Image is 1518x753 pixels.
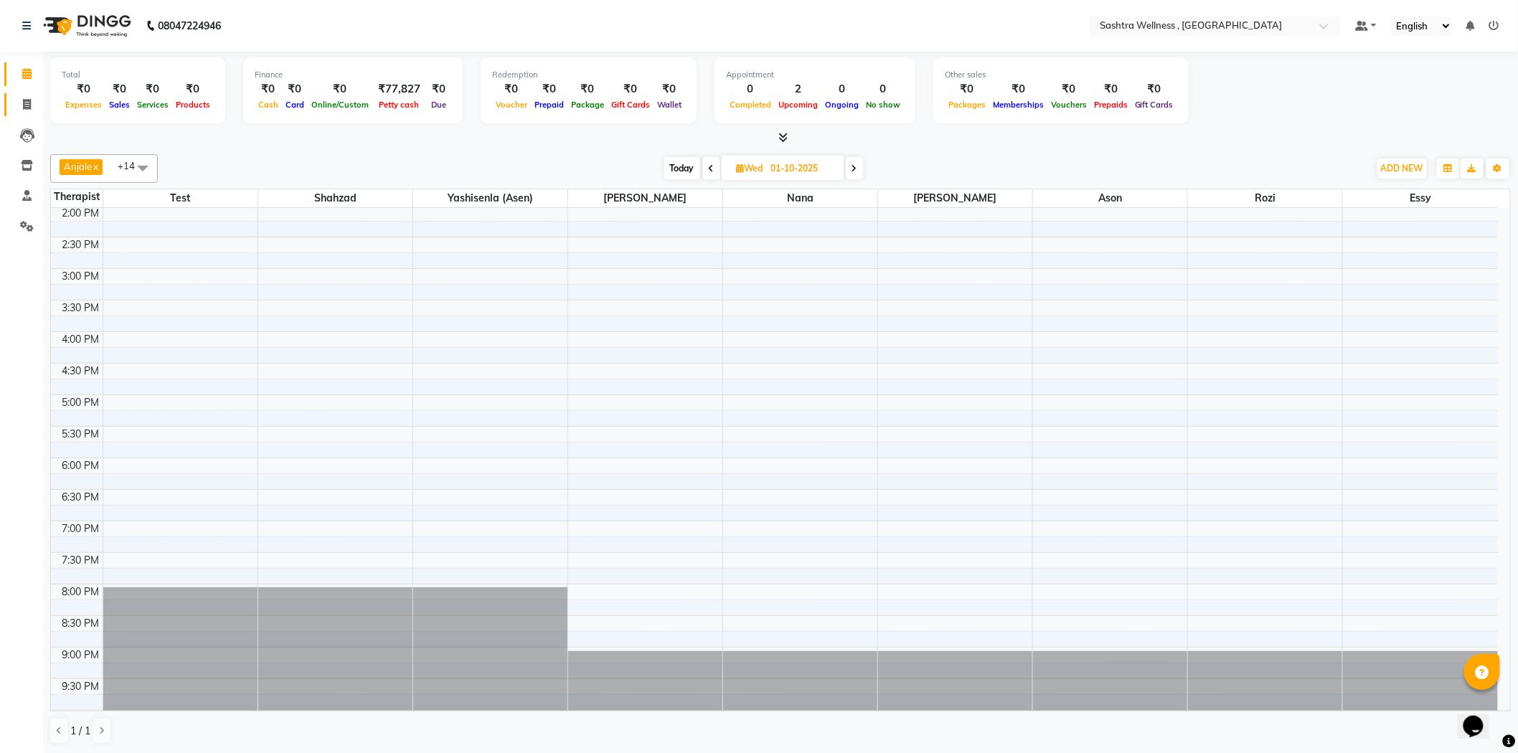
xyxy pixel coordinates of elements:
[60,332,103,347] div: 4:00 PM
[376,100,423,110] span: Petty cash
[62,81,105,98] div: ₹0
[413,189,567,207] span: Yashisenla (Asen)
[282,81,308,98] div: ₹0
[775,81,821,98] div: 2
[1131,100,1177,110] span: Gift Cards
[60,521,103,536] div: 7:00 PM
[255,69,451,81] div: Finance
[51,189,103,204] div: Therapist
[60,395,103,410] div: 5:00 PM
[1458,696,1504,739] iframe: chat widget
[878,189,1032,207] span: [PERSON_NAME]
[989,81,1047,98] div: ₹0
[767,158,839,179] input: 2025-10-01
[426,81,451,98] div: ₹0
[60,300,103,316] div: 3:30 PM
[654,81,685,98] div: ₹0
[1033,189,1187,207] span: Ason
[62,100,105,110] span: Expenses
[64,161,92,172] span: Anjale
[723,189,877,207] span: Nana
[567,81,608,98] div: ₹0
[1090,100,1131,110] span: Prepaids
[60,679,103,694] div: 9:30 PM
[60,584,103,600] div: 8:00 PM
[158,6,221,46] b: 08047224946
[255,81,282,98] div: ₹0
[726,81,775,98] div: 0
[989,100,1047,110] span: Memberships
[821,100,862,110] span: Ongoing
[60,364,103,379] div: 4:30 PM
[255,100,282,110] span: Cash
[1047,100,1090,110] span: Vouchers
[531,100,567,110] span: Prepaid
[282,100,308,110] span: Card
[60,490,103,505] div: 6:30 PM
[258,189,412,207] span: Shahzad
[945,100,989,110] span: Packages
[726,100,775,110] span: Completed
[172,100,214,110] span: Products
[608,100,654,110] span: Gift Cards
[60,206,103,221] div: 2:00 PM
[945,81,989,98] div: ₹0
[862,81,904,98] div: 0
[1377,158,1427,179] button: ADD NEW
[62,69,214,81] div: Total
[492,81,531,98] div: ₹0
[428,100,450,110] span: Due
[308,100,372,110] span: Online/Custom
[37,6,135,46] img: logo
[103,189,258,207] span: test
[54,711,103,726] div: 10:00 PM
[308,81,372,98] div: ₹0
[531,81,567,98] div: ₹0
[133,100,172,110] span: Services
[118,160,146,171] span: +14
[1343,189,1498,207] span: Essy
[654,100,685,110] span: Wallet
[372,81,426,98] div: ₹77,827
[1188,189,1342,207] span: Rozi
[60,553,103,568] div: 7:30 PM
[105,81,133,98] div: ₹0
[664,157,700,179] span: Today
[821,81,862,98] div: 0
[92,161,98,172] a: x
[60,648,103,663] div: 9:00 PM
[775,100,821,110] span: Upcoming
[567,100,608,110] span: Package
[70,724,90,739] span: 1 / 1
[60,616,103,631] div: 8:30 PM
[172,81,214,98] div: ₹0
[105,100,133,110] span: Sales
[133,81,172,98] div: ₹0
[60,269,103,284] div: 3:00 PM
[60,458,103,473] div: 6:00 PM
[568,189,722,207] span: [PERSON_NAME]
[492,100,531,110] span: Voucher
[492,69,685,81] div: Redemption
[60,237,103,252] div: 2:30 PM
[862,100,904,110] span: No show
[1381,163,1423,174] span: ADD NEW
[733,163,767,174] span: Wed
[1090,81,1131,98] div: ₹0
[1131,81,1177,98] div: ₹0
[945,69,1177,81] div: Other sales
[608,81,654,98] div: ₹0
[1047,81,1090,98] div: ₹0
[726,69,904,81] div: Appointment
[60,427,103,442] div: 5:30 PM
